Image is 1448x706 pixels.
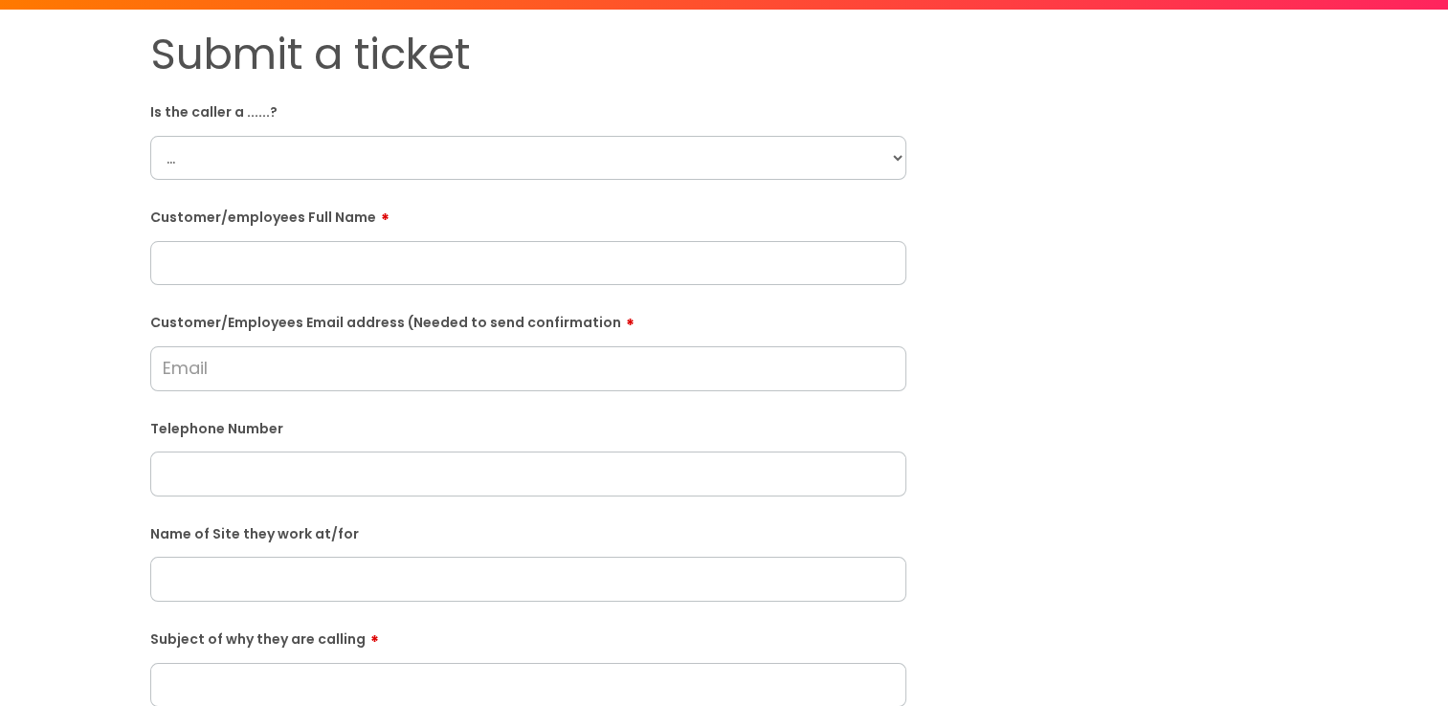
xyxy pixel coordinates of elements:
h1: Submit a ticket [150,29,906,80]
input: Email [150,346,906,390]
label: Customer/Employees Email address (Needed to send confirmation [150,308,906,331]
label: Customer/employees Full Name [150,203,906,226]
label: Name of Site they work at/for [150,522,906,542]
label: Subject of why they are calling [150,625,906,648]
label: Is the caller a ......? [150,100,906,121]
label: Telephone Number [150,417,906,437]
